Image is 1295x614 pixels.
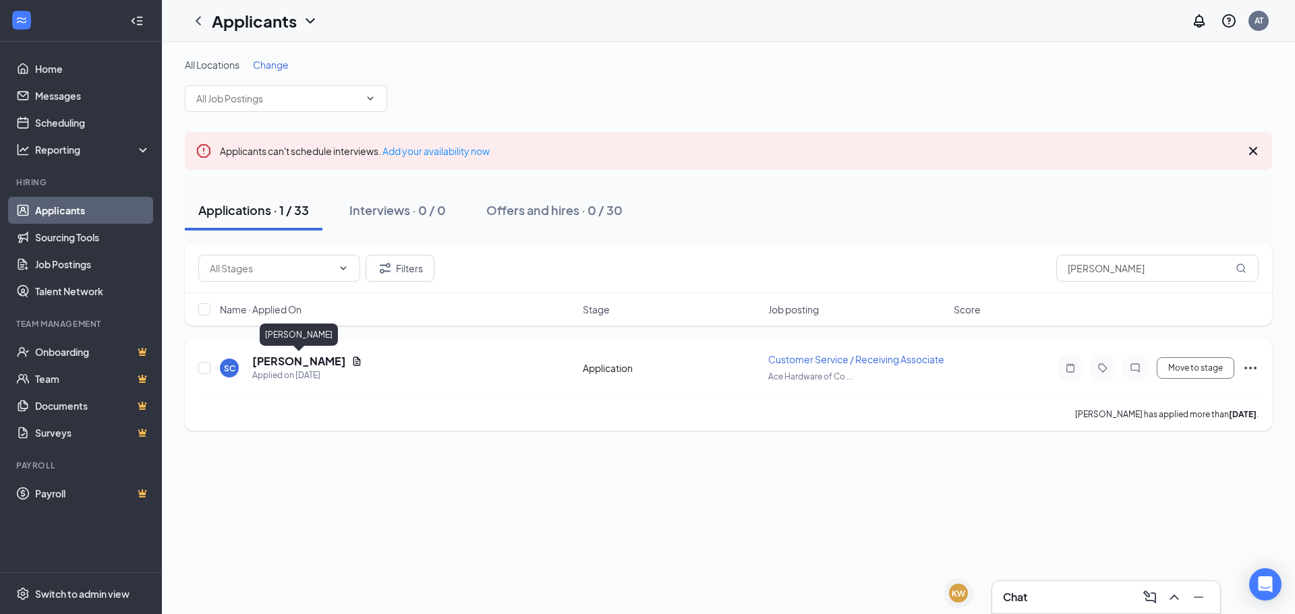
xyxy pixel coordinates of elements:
div: Open Intercom Messenger [1249,568,1282,601]
span: Score [954,303,981,316]
svg: ChevronUp [1166,589,1182,605]
div: Applications · 1 / 33 [198,202,309,218]
span: Applicants can't schedule interviews. [220,145,490,157]
a: Job Postings [35,251,150,278]
h3: Chat [1003,590,1027,605]
a: Messages [35,82,150,109]
div: Reporting [35,143,151,156]
svg: ChevronDown [365,93,376,104]
svg: MagnifyingGlass [1236,263,1246,274]
div: Applied on [DATE] [252,369,362,382]
a: DocumentsCrown [35,392,150,419]
div: Offers and hires · 0 / 30 [486,202,623,218]
svg: ChevronDown [338,263,349,274]
svg: Collapse [130,14,144,28]
p: [PERSON_NAME] has applied more than . [1075,408,1259,420]
svg: ChatInactive [1127,363,1143,373]
span: Customer Service / Receiving Associate [768,353,944,365]
span: Stage [583,303,610,316]
svg: ChevronDown [302,13,318,29]
svg: Notifications [1191,13,1207,29]
a: OnboardingCrown [35,338,150,365]
span: Change [253,59,289,71]
div: Payroll [16,460,148,471]
input: All Stages [210,261,333,276]
svg: Settings [16,587,30,601]
svg: Document [351,356,362,367]
span: Job posting [768,303,819,316]
span: Ace Hardware of Co ... [768,371,853,381]
svg: Analysis [16,143,30,156]
span: Name · Applied On [220,303,301,316]
a: SurveysCrown [35,419,150,446]
svg: ComposeMessage [1142,589,1158,605]
svg: Note [1062,363,1078,373]
h1: Applicants [212,9,297,32]
button: Move to stage [1157,357,1234,379]
button: Filter Filters [366,255,434,282]
div: KW [952,588,965,599]
svg: Minimize [1190,589,1207,605]
div: AT [1255,15,1263,26]
a: PayrollCrown [35,480,150,507]
svg: Filter [377,260,393,276]
a: Home [35,55,150,82]
span: All Locations [185,59,239,71]
button: Minimize [1188,586,1209,608]
div: Switch to admin view [35,587,129,601]
div: Application [583,361,760,375]
div: Interviews · 0 / 0 [349,202,446,218]
a: Applicants [35,197,150,224]
h5: [PERSON_NAME] [252,354,346,369]
svg: ChevronLeft [190,13,206,29]
b: [DATE] [1229,409,1257,419]
div: Hiring [16,177,148,188]
a: Sourcing Tools [35,224,150,251]
svg: Error [196,143,212,159]
button: ComposeMessage [1139,586,1161,608]
a: Scheduling [35,109,150,136]
svg: QuestionInfo [1221,13,1237,29]
svg: WorkstreamLogo [15,13,28,27]
svg: Tag [1095,363,1111,373]
button: ChevronUp [1163,586,1185,608]
svg: Ellipses [1242,360,1259,376]
div: [PERSON_NAME] [260,324,338,346]
a: Add your availability now [382,145,490,157]
a: TeamCrown [35,365,150,392]
input: All Job Postings [196,91,359,106]
input: Search in applications [1056,255,1259,282]
a: Talent Network [35,278,150,305]
div: SC [224,363,235,374]
svg: Cross [1245,143,1261,159]
div: Team Management [16,318,148,330]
